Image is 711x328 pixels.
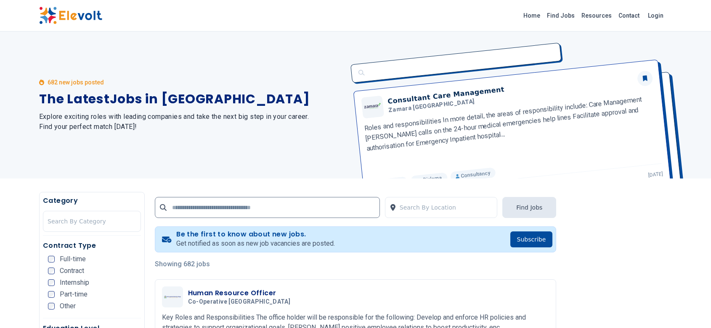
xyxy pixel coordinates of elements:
h3: Human Resource Officer [188,288,294,298]
a: Resources [578,9,615,22]
h4: Be the first to know about new jobs. [176,230,335,239]
input: Part-time [48,291,55,298]
button: Find Jobs [502,197,556,218]
p: 682 new jobs posted [48,78,104,87]
input: Other [48,303,55,310]
a: Find Jobs [544,9,578,22]
span: Contract [60,268,84,274]
input: Internship [48,279,55,286]
p: Showing 682 jobs [155,259,557,269]
input: Full-time [48,256,55,262]
a: Home [520,9,544,22]
h5: Category [43,196,141,206]
img: Co-operative University of Kenya [164,296,181,299]
a: Login [643,7,669,24]
span: Full-time [60,256,86,262]
a: Contact [615,9,643,22]
span: Part-time [60,291,88,298]
img: Elevolt [39,7,102,24]
h1: The Latest Jobs in [GEOGRAPHIC_DATA] [39,92,345,107]
input: Contract [48,268,55,274]
span: Internship [60,279,89,286]
button: Subscribe [510,231,553,247]
h5: Contract Type [43,241,141,251]
p: Get notified as soon as new job vacancies are posted. [176,239,335,249]
span: Other [60,303,76,310]
h2: Explore exciting roles with leading companies and take the next big step in your career. Find you... [39,112,345,132]
span: Co-operative [GEOGRAPHIC_DATA] [188,298,291,306]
